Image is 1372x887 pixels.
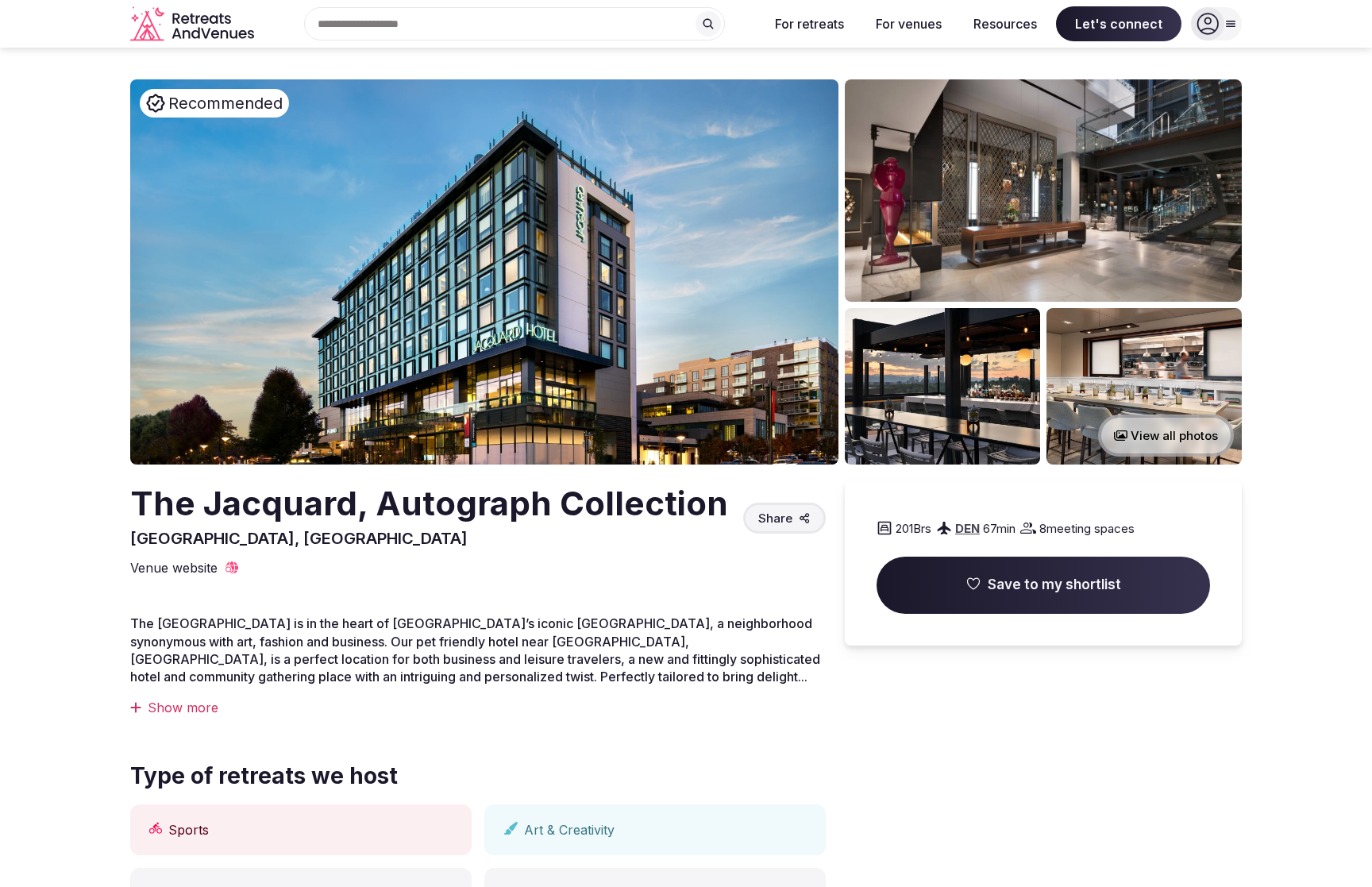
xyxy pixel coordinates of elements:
img: Venue gallery photo [1046,308,1242,465]
img: Venue gallery photo [845,79,1242,302]
img: Venue cover photo [130,79,838,465]
span: Type of retreats we host [130,761,398,792]
div: Show more [130,699,826,716]
span: Recommended [168,92,283,114]
span: 8 meeting spaces [1039,520,1135,537]
a: DEN [955,521,980,536]
span: 67 min [983,520,1016,537]
button: View all photos [1098,415,1234,457]
svg: Retreats and Venues company logo [130,6,257,42]
span: [GEOGRAPHIC_DATA], [GEOGRAPHIC_DATA] [130,529,468,548]
h2: The Jacquard, Autograph Collection [130,480,728,527]
img: Venue gallery photo [845,308,1040,465]
span: The [GEOGRAPHIC_DATA] is in the heart of [GEOGRAPHIC_DATA]’s iconic [GEOGRAPHIC_DATA], a neighbor... [130,615,820,685]
button: Resources [961,6,1050,41]
a: Visit the homepage [130,6,257,42]
span: Venue website [130,559,218,577]
button: For retreats [762,6,857,41]
span: Share [758,510,792,526]
span: Let's connect [1056,6,1181,41]
button: Share [743,503,826,534]
span: Save to my shortlist [988,576,1121,595]
button: For venues [863,6,954,41]
a: Venue website [130,559,240,577]
span: 201 Brs [896,520,931,537]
